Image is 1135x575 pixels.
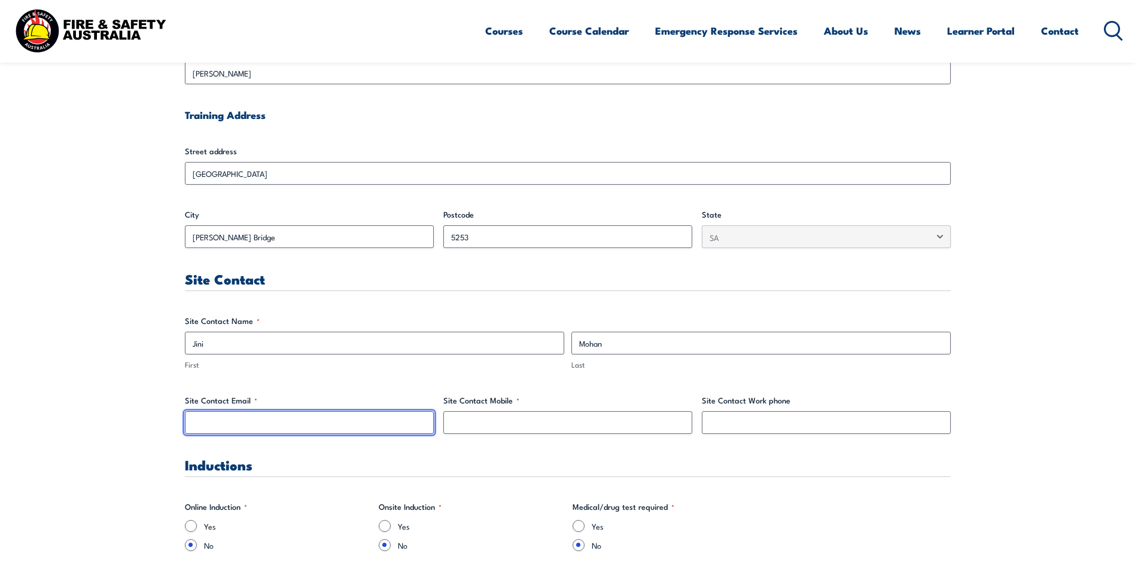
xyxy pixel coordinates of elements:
[185,108,951,121] h4: Training Address
[204,539,369,551] label: No
[655,15,798,47] a: Emergency Response Services
[185,501,247,513] legend: Online Induction
[204,520,369,532] label: Yes
[185,145,951,157] label: Street address
[592,539,757,551] label: No
[824,15,868,47] a: About Us
[379,501,442,513] legend: Onsite Induction
[592,520,757,532] label: Yes
[947,15,1015,47] a: Learner Portal
[894,15,921,47] a: News
[443,209,692,221] label: Postcode
[185,394,434,406] label: Site Contact Email
[185,272,951,286] h3: Site Contact
[702,209,951,221] label: State
[185,458,951,472] h3: Inductions
[185,359,564,371] label: First
[573,501,674,513] legend: Medical/drug test required
[443,394,692,406] label: Site Contact Mobile
[185,315,260,327] legend: Site Contact Name
[398,520,563,532] label: Yes
[549,15,629,47] a: Course Calendar
[398,539,563,551] label: No
[571,359,951,371] label: Last
[1041,15,1079,47] a: Contact
[702,394,951,406] label: Site Contact Work phone
[485,15,523,47] a: Courses
[185,209,434,221] label: City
